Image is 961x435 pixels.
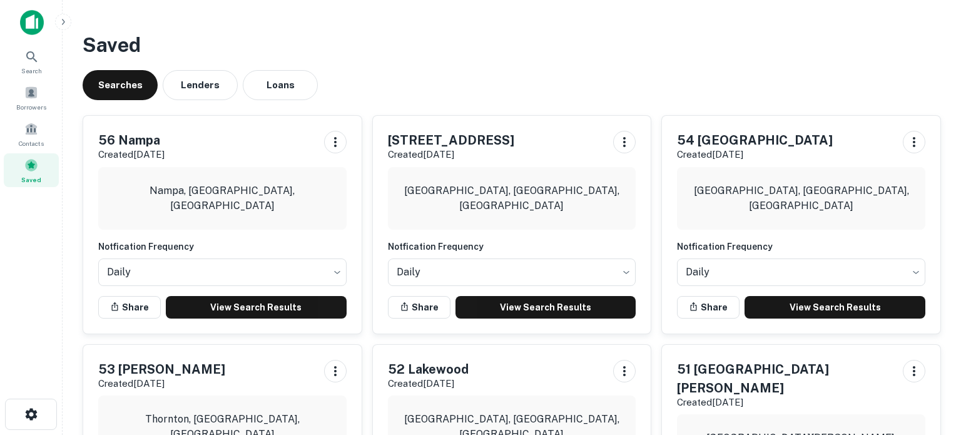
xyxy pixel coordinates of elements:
[4,81,59,115] a: Borrowers
[388,147,514,162] p: Created [DATE]
[388,131,514,150] h5: [STREET_ADDRESS]
[4,44,59,78] a: Search
[677,131,833,150] h5: 54 [GEOGRAPHIC_DATA]
[677,360,893,397] h5: 51 [GEOGRAPHIC_DATA][PERSON_NAME]
[19,138,44,148] span: Contacts
[677,296,740,319] button: Share
[243,70,318,100] button: Loans
[98,296,161,319] button: Share
[687,183,915,213] p: [GEOGRAPHIC_DATA], [GEOGRAPHIC_DATA], [GEOGRAPHIC_DATA]
[398,183,626,213] p: [GEOGRAPHIC_DATA], [GEOGRAPHIC_DATA], [GEOGRAPHIC_DATA]
[455,296,636,319] a: View Search Results
[745,296,925,319] a: View Search Results
[388,360,469,379] h5: 52 Lakewood
[163,70,238,100] button: Lenders
[388,376,469,391] p: Created [DATE]
[21,66,42,76] span: Search
[677,395,893,410] p: Created [DATE]
[98,255,347,290] div: Without label
[16,102,46,112] span: Borrowers
[98,240,347,253] h6: Notfication Frequency
[83,70,158,100] button: Searches
[98,360,225,379] h5: 53 [PERSON_NAME]
[388,240,636,253] h6: Notfication Frequency
[166,296,347,319] a: View Search Results
[98,376,225,391] p: Created [DATE]
[898,335,961,395] iframe: Chat Widget
[98,131,165,150] h5: 56 Nampa
[388,296,450,319] button: Share
[21,175,41,185] span: Saved
[677,240,925,253] h6: Notfication Frequency
[677,255,925,290] div: Without label
[20,10,44,35] img: capitalize-icon.png
[4,153,59,187] a: Saved
[83,30,941,60] h3: Saved
[388,255,636,290] div: Without label
[108,183,337,213] p: Nampa, [GEOGRAPHIC_DATA], [GEOGRAPHIC_DATA]
[4,117,59,151] a: Contacts
[677,147,833,162] p: Created [DATE]
[98,147,165,162] p: Created [DATE]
